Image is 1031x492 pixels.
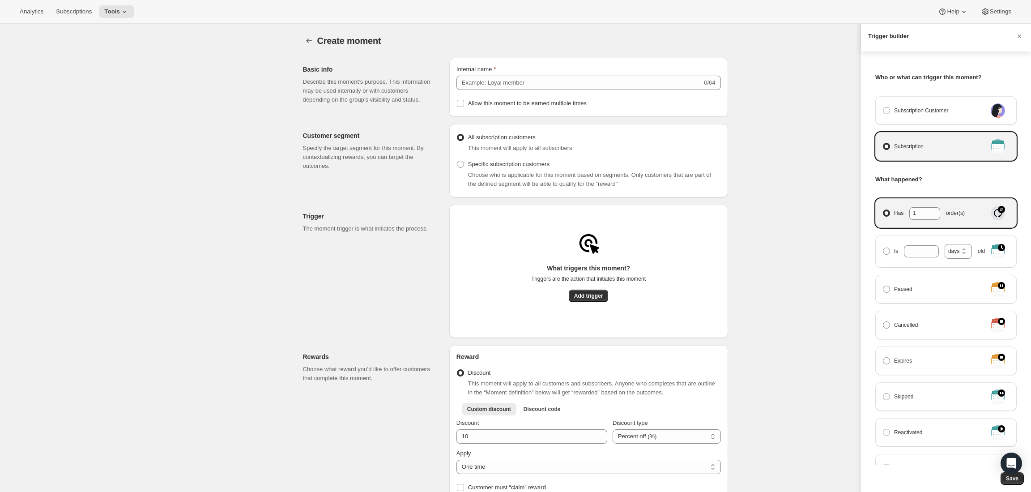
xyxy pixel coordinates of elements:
[894,463,929,472] span: Custom trigger
[894,321,918,329] span: Cancelled
[909,207,927,219] input: Hasorder(s)
[99,5,134,18] button: Tools
[1015,32,1024,41] button: Cancel
[933,5,973,18] button: Help
[875,175,1017,184] h3: What happened?
[904,245,925,257] input: Is old
[104,8,120,15] span: Tools
[56,8,92,15] span: Subscriptions
[947,8,959,15] span: Help
[894,106,948,115] span: Subscription Customer
[1006,475,1018,482] span: Save
[894,142,924,151] span: Subscription
[51,5,97,18] button: Subscriptions
[894,392,913,401] span: Skipped
[894,244,985,259] span: Is old
[20,8,43,15] span: Analytics
[990,8,1011,15] span: Settings
[875,73,1017,82] h3: Who or what can trigger this moment?
[894,207,965,219] span: Has order(s)
[976,5,1017,18] button: Settings
[894,428,922,437] span: Reactivated
[14,5,49,18] button: Analytics
[894,356,912,365] span: Expires
[894,285,912,294] span: Paused
[1001,453,1022,474] div: Open Intercom Messenger
[1001,472,1024,485] button: Save
[868,32,909,41] h3: Trigger builder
